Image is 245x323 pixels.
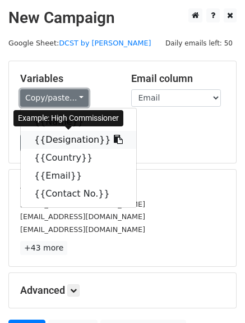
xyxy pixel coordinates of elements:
h5: Variables [20,72,114,85]
small: [EMAIL_ADDRESS][DOMAIN_NAME] [20,200,145,208]
iframe: Chat Widget [189,269,245,323]
a: {{Country}} [21,149,136,167]
a: +43 more [20,241,67,255]
small: [EMAIL_ADDRESS][DOMAIN_NAME] [20,225,145,234]
a: Copy/paste... [20,89,89,107]
h5: Advanced [20,284,225,297]
a: {{Contact No.}} [21,185,136,203]
div: Example: High Commissioner [13,110,123,126]
h5: Email column [131,72,225,85]
small: Google Sheet: [8,39,151,47]
a: {{Designation}} [21,131,136,149]
a: {{Email}} [21,167,136,185]
small: [EMAIL_ADDRESS][DOMAIN_NAME] [20,212,145,221]
a: Daily emails left: 50 [161,39,237,47]
a: DCST by [PERSON_NAME] [59,39,151,47]
h2: New Campaign [8,8,237,28]
span: Daily emails left: 50 [161,37,237,49]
